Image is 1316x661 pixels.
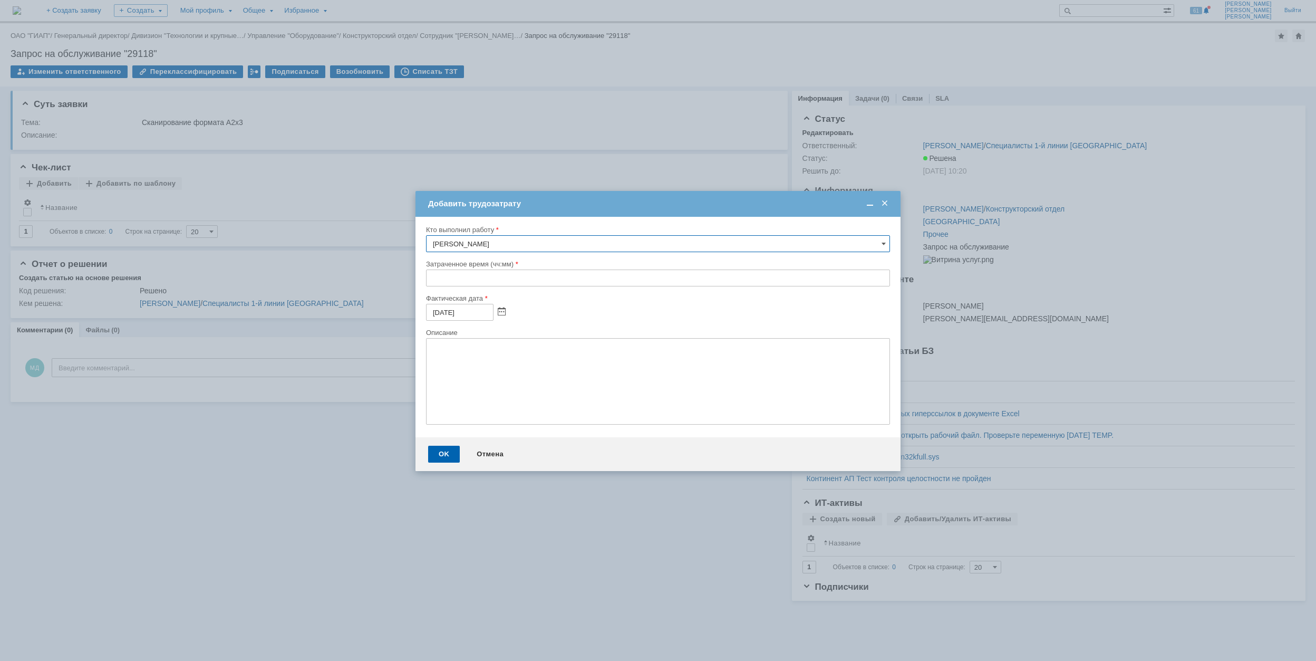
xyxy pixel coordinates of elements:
span: Свернуть (Ctrl + M) [865,199,875,208]
div: Описание [426,329,888,336]
div: Фактическая дата [426,295,888,302]
span: Закрыть [879,199,890,208]
div: Кто выполнил работу [426,226,888,233]
div: Добавить трудозатрату [428,199,890,208]
div: Затраченное время (чч:мм) [426,261,888,267]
